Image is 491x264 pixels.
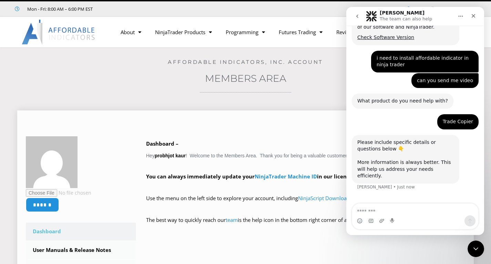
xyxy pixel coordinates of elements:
iframe: Intercom live chat [468,241,484,257]
strong: You can always immediately update your in our licensing database. [146,173,384,180]
a: Programming [219,24,272,40]
iframe: Customer reviews powered by Trustpilot [102,6,206,12]
nav: Menu [114,24,381,40]
p: Use the menu on the left side to explore your account, including and . [146,194,465,213]
a: Members Area [205,72,286,84]
a: team [226,216,238,223]
iframe: Intercom live chat [346,7,484,235]
a: Futures Trading [272,24,329,40]
a: Affordable Indicators, Inc. Account [168,59,323,65]
a: NinjaTrader Machine ID [255,173,317,180]
a: User Manuals & Release Notes [26,241,136,259]
a: Dashboard [26,223,136,241]
p: The best way to quickly reach our is the help icon in the bottom right corner of any website page! [146,215,465,235]
a: NinjaScript Downloads [298,195,352,202]
div: Hey ! Welcome to the Members Area. Thank you for being a valuable customer! [146,139,465,235]
a: About [114,24,148,40]
img: LogoAI | Affordable Indicators – NinjaTrader [22,20,96,45]
strong: probhjot kaur [155,153,186,158]
b: Dashboard – [146,140,178,147]
a: NinjaTrader Products [148,24,219,40]
span: Mon - Fri: 8:00 AM – 6:00 PM EST [25,5,93,13]
a: Reviews [329,24,362,40]
img: f68d18f8e7d2057390cf6adf22a4c57e83bc234593114621218fa0003d504e2a [26,136,78,188]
